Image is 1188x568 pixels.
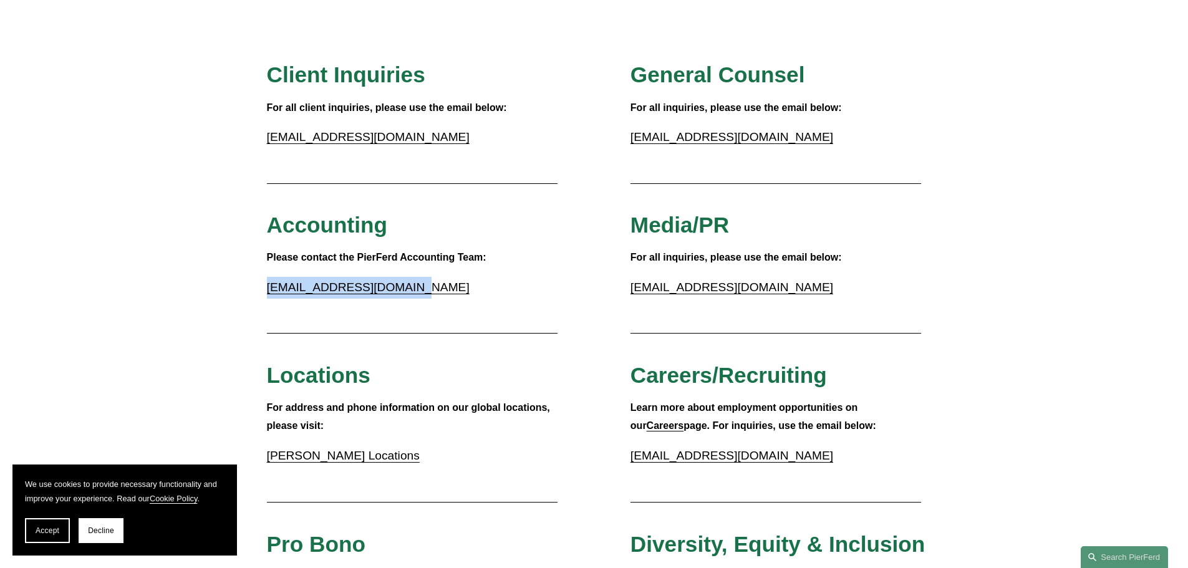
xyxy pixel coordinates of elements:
strong: For address and phone information on our global locations, please visit: [267,402,553,431]
strong: For all inquiries, please use the email below: [630,102,842,113]
a: Search this site [1081,546,1168,568]
span: Pro Bono [267,532,365,556]
a: [EMAIL_ADDRESS][DOMAIN_NAME] [267,281,470,294]
span: Media/PR [630,213,729,237]
a: [PERSON_NAME] Locations [267,449,420,462]
span: Accept [36,526,59,535]
button: Accept [25,518,70,543]
a: Careers [647,420,684,431]
strong: page. For inquiries, use the email below: [683,420,876,431]
span: Client Inquiries [267,62,425,87]
a: [EMAIL_ADDRESS][DOMAIN_NAME] [267,130,470,143]
span: Locations [267,363,370,387]
strong: Learn more about employment opportunities on our [630,402,861,431]
section: Cookie banner [12,465,237,556]
span: General Counsel [630,62,805,87]
button: Decline [79,518,123,543]
strong: Please contact the PierFerd Accounting Team: [267,252,486,262]
a: [EMAIL_ADDRESS][DOMAIN_NAME] [630,130,833,143]
span: Decline [88,526,114,535]
p: We use cookies to provide necessary functionality and improve your experience. Read our . [25,477,225,506]
span: Careers/Recruiting [630,363,827,387]
span: Diversity, Equity & Inclusion [630,532,925,556]
a: [EMAIL_ADDRESS][DOMAIN_NAME] [630,449,833,462]
a: Cookie Policy [150,494,198,503]
strong: For all inquiries, please use the email below: [630,252,842,262]
a: [EMAIL_ADDRESS][DOMAIN_NAME] [630,281,833,294]
strong: For all client inquiries, please use the email below: [267,102,507,113]
span: Accounting [267,213,388,237]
